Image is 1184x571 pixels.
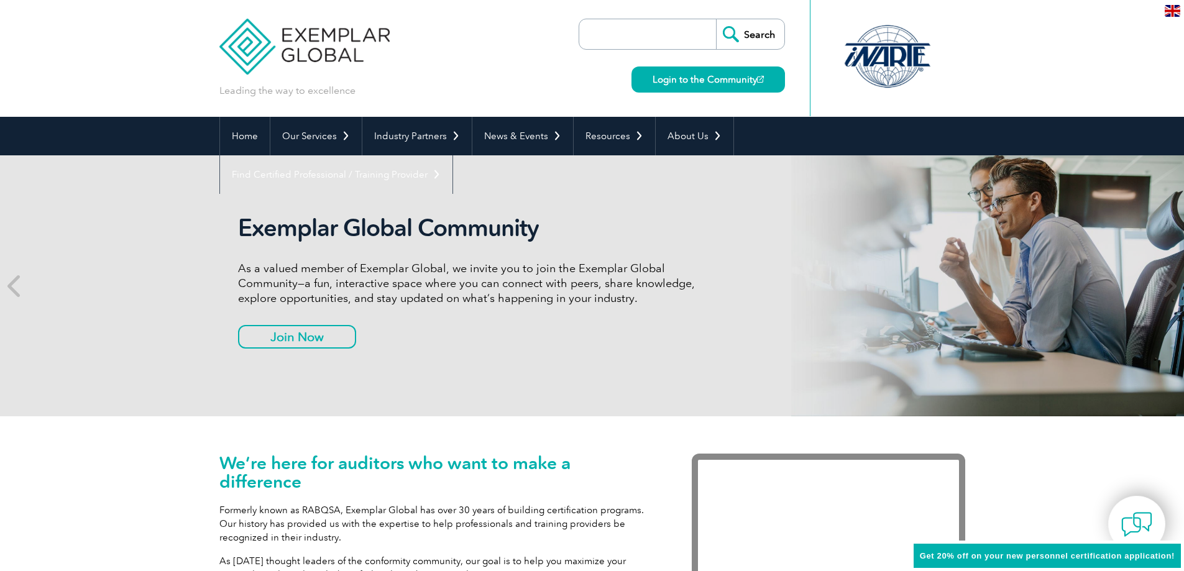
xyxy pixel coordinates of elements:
[238,214,704,242] h2: Exemplar Global Community
[219,84,356,98] p: Leading the way to excellence
[270,117,362,155] a: Our Services
[238,261,704,306] p: As a valued member of Exemplar Global, we invite you to join the Exemplar Global Community—a fun,...
[472,117,573,155] a: News & Events
[757,76,764,83] img: open_square.png
[574,117,655,155] a: Resources
[920,551,1175,560] span: Get 20% off on your new personnel certification application!
[219,454,654,491] h1: We’re here for auditors who want to make a difference
[1165,5,1180,17] img: en
[656,117,733,155] a: About Us
[238,325,356,349] a: Join Now
[362,117,472,155] a: Industry Partners
[219,503,654,544] p: Formerly known as RABQSA, Exemplar Global has over 30 years of building certification programs. O...
[631,66,785,93] a: Login to the Community
[1121,509,1152,540] img: contact-chat.png
[220,155,452,194] a: Find Certified Professional / Training Provider
[716,19,784,49] input: Search
[220,117,270,155] a: Home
